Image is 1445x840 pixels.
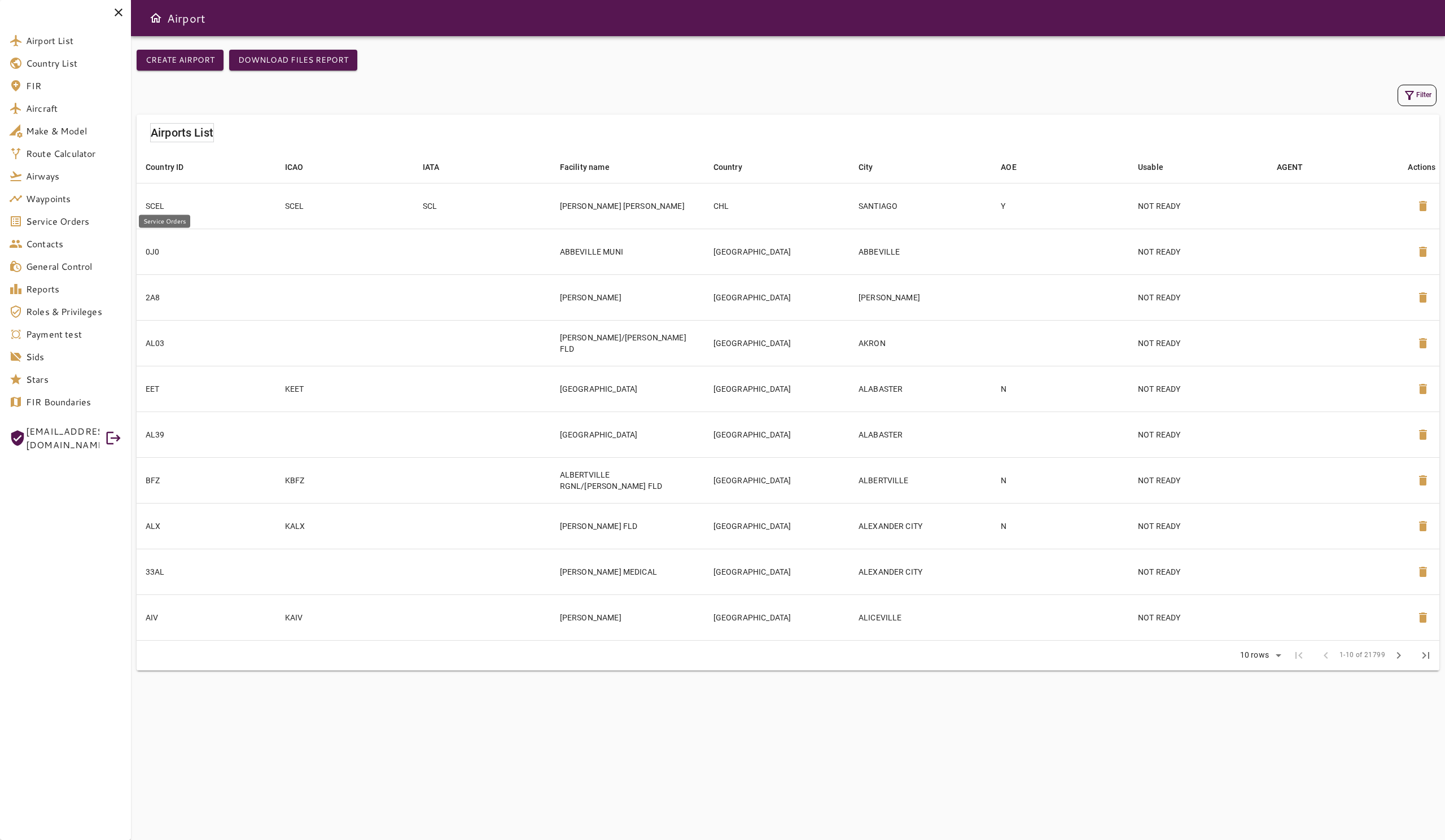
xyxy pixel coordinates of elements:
div: IATA [423,160,440,174]
td: ALICEVILLE [850,594,992,640]
td: ABBEVILLE [850,229,992,274]
button: Delete Airport [1409,467,1437,494]
span: Roles & Privileges [26,305,122,318]
button: Delete Airport [1409,558,1437,585]
span: Stars [26,373,122,386]
span: Country [713,160,757,174]
span: AGENT [1277,160,1318,174]
td: [PERSON_NAME] [850,274,992,320]
p: NOT READY [1138,338,1259,349]
button: Delete Airport [1409,284,1437,311]
td: [PERSON_NAME] [551,594,704,640]
td: AL03 [137,320,276,366]
td: ALEXANDER CITY [850,503,992,549]
span: Service Orders [26,215,122,228]
td: N [992,366,1129,412]
p: NOT READY [1138,612,1259,623]
span: Usable [1138,160,1178,174]
span: Sids [26,350,122,364]
td: SCL [414,183,551,229]
td: [GEOGRAPHIC_DATA] [704,274,850,320]
span: delete [1416,474,1430,487]
td: SCEL [137,183,276,229]
div: Usable [1138,160,1163,174]
span: General Control [26,260,122,273]
span: delete [1416,382,1430,396]
span: Contacts [26,237,122,251]
td: [GEOGRAPHIC_DATA] [704,549,850,594]
span: Country List [26,56,122,70]
div: 10 rows [1237,650,1272,660]
span: last_page [1419,649,1433,662]
span: delete [1416,565,1430,579]
span: Waypoints [26,192,122,205]
td: [GEOGRAPHIC_DATA] [551,366,704,412]
span: delete [1416,291,1430,304]
td: KBFZ [276,457,414,503]
td: ABBEVILLE MUNI [551,229,704,274]
h6: Airport [167,9,205,27]
button: Create airport [137,50,224,71]
td: KEET [276,366,414,412]
span: Next Page [1385,642,1412,669]
span: Payment test [26,327,122,341]
td: ALABASTER [850,366,992,412]
h6: Airports List [151,124,213,142]
td: AIV [137,594,276,640]
span: FIR Boundaries [26,395,122,409]
td: [GEOGRAPHIC_DATA] [704,503,850,549]
td: AL39 [137,412,276,457]
span: Facility name [560,160,624,174]
td: [PERSON_NAME] [551,274,704,320]
td: ALABASTER [850,412,992,457]
button: Download Files Report [229,50,357,71]
td: ALX [137,503,276,549]
p: NOT READY [1138,292,1259,303]
span: Make & Model [26,124,122,138]
td: ALEXANDER CITY [850,549,992,594]
span: Previous Page [1312,642,1339,669]
button: Delete Airport [1409,604,1437,631]
td: CHL [704,183,850,229]
button: Delete Airport [1409,238,1437,265]
td: BFZ [137,457,276,503]
span: [EMAIL_ADDRESS][DOMAIN_NAME] [26,425,99,452]
td: 33AL [137,549,276,594]
div: Country [713,160,742,174]
span: chevron_right [1392,649,1405,662]
span: delete [1416,611,1430,624]
td: Y [992,183,1129,229]
td: 2A8 [137,274,276,320]
td: KAIV [276,594,414,640]
span: delete [1416,245,1430,259]
td: 0J0 [137,229,276,274]
td: [GEOGRAPHIC_DATA] [704,366,850,412]
button: Delete Airport [1409,330,1437,357]
span: ICAO [285,160,318,174]
span: 1-10 of 21799 [1339,650,1385,661]
span: delete [1416,519,1430,533]
span: City [859,160,888,174]
td: N [992,503,1129,549]
p: NOT READY [1138,520,1259,532]
td: KALX [276,503,414,549]
span: Reports [26,282,122,296]
div: 10 rows [1233,647,1285,664]
p: NOT READY [1138,429,1259,440]
td: [GEOGRAPHIC_DATA] [704,320,850,366]
span: First Page [1285,642,1312,669]
p: NOT READY [1138,200,1259,212]
td: SCEL [276,183,414,229]
span: IATA [423,160,454,174]
span: Route Calculator [26,147,122,160]
td: N [992,457,1129,503]
div: ICAO [285,160,304,174]
span: AOE [1001,160,1031,174]
span: delete [1416,336,1430,350]
td: ALBERTVILLE RGNL/[PERSON_NAME] FLD [551,457,704,503]
div: Country ID [146,160,184,174]
span: delete [1416,428,1430,441]
td: [PERSON_NAME] MEDICAL [551,549,704,594]
td: [GEOGRAPHIC_DATA] [704,412,850,457]
td: [GEOGRAPHIC_DATA] [551,412,704,457]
